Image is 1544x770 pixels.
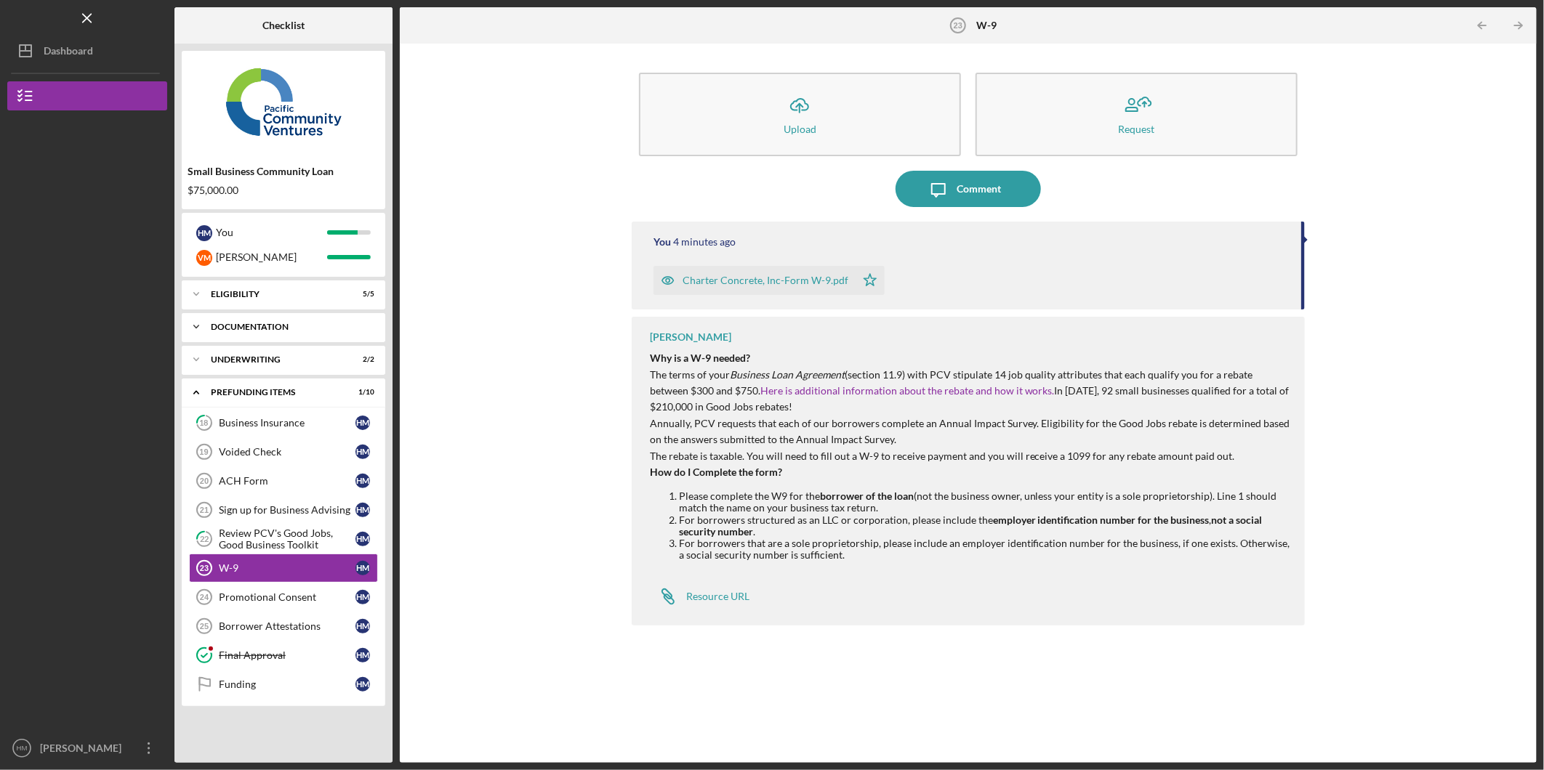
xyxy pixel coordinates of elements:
div: ACH Form [219,475,355,487]
a: 25Borrower AttestationsHM [189,612,378,641]
div: Small Business Community Loan [188,166,379,177]
b: Checklist [262,20,305,31]
div: H M [196,225,212,241]
p: The terms of your (section 11.9) with PCV stipulate 14 job quality attributes that each qualify y... [650,350,1290,416]
strong: a social security number [679,514,1263,538]
li: Please complete the W9 for the (not the business owner, unless your entity is a sole proprietorsh... [679,490,1290,514]
div: V M [196,250,212,266]
div: Upload [784,123,816,134]
strong: not [1212,514,1227,526]
li: For borrowers structured as an LLC or corporation, please include the , . [679,514,1290,538]
div: Request [1119,123,1155,134]
time: 2025-10-13 19:24 [673,236,736,248]
strong: Why is a W-9 needed? [650,352,750,364]
div: Charter Concrete, Inc-Form W-9.pdf [683,275,848,286]
button: Upload [639,73,961,156]
em: Business Loan Agreement [730,368,845,381]
div: 1 / 10 [348,388,374,397]
div: H M [355,532,370,546]
div: $75,000.00 [188,185,379,196]
div: H M [355,445,370,459]
div: You [216,220,327,245]
div: H M [355,561,370,575]
text: HM [17,745,28,753]
div: H M [355,503,370,517]
div: Promotional Consent [219,591,355,603]
a: Resource URL [650,582,749,611]
a: 22Review PCV's Good Jobs, Good Business ToolkitHM [189,524,378,554]
tspan: 25 [200,622,209,631]
div: [PERSON_NAME] [650,331,731,343]
tspan: 19 [199,447,208,456]
a: Final ApprovalHM [189,641,378,670]
div: Business Insurance [219,417,355,429]
div: H M [355,590,370,604]
a: FundingHM [189,670,378,699]
div: Eligibility [211,290,338,299]
p: The rebate is taxable. You will need to fill out a W-9 to receive payment and you will receive a ... [650,448,1290,464]
div: Review PCV's Good Jobs, Good Business Toolkit [219,527,355,551]
a: 18Business InsuranceHM [189,408,378,437]
div: Comment [957,171,1001,207]
div: 2 / 2 [348,355,374,364]
button: Charter Concrete, Inc-Form W-9.pdf [654,266,885,295]
tspan: 18 [200,418,209,428]
div: H M [355,474,370,488]
div: H M [355,648,370,662]
a: 21Sign up for Business AdvisingHM [189,495,378,524]
tspan: 22 [200,535,209,544]
button: Dashboard [7,36,167,65]
div: H M [355,416,370,430]
a: 19Voided CheckHM [189,437,378,466]
div: [PERSON_NAME] [36,734,131,766]
button: Request [976,73,1298,156]
img: Product logo [182,58,385,145]
button: Comment [896,171,1041,207]
div: Resource URL [686,591,749,602]
button: HM[PERSON_NAME] [7,734,167,763]
div: Prefunding Items [211,388,338,397]
div: Documentation [211,323,367,331]
div: You [654,236,671,248]
li: For borrowers that are a sole proprietorship, please include an employer identification number fo... [679,538,1290,561]
strong: How do I Complete the form? [650,466,782,478]
div: H M [355,677,370,692]
div: 5 / 5 [348,290,374,299]
strong: employer identification number for the business [993,514,1210,526]
div: W-9 [219,562,355,574]
tspan: 23 [954,21,962,30]
div: Final Approval [219,649,355,661]
div: H M [355,619,370,633]
a: Here is additional information about the rebate and how it works. [760,384,1055,397]
div: Dashboard [44,36,93,69]
b: W-9 [976,20,997,31]
a: 20ACH FormHM [189,466,378,495]
div: [PERSON_NAME] [216,245,327,269]
div: Sign up for Business Advising [219,504,355,516]
div: Funding [219,678,355,690]
div: Voided Check [219,446,355,458]
tspan: 21 [200,506,209,514]
div: Borrower Attestations [219,620,355,632]
a: 24Promotional ConsentHM [189,583,378,612]
strong: borrower of the loan [820,490,914,502]
tspan: 24 [200,593,209,601]
tspan: 23 [200,564,209,572]
p: Annually, PCV requests that each of our borrowers complete an Annual Impact Survey. Eligibility f... [650,416,1290,448]
div: Underwriting [211,355,338,364]
tspan: 20 [200,477,209,485]
a: 23W-9HM [189,554,378,583]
